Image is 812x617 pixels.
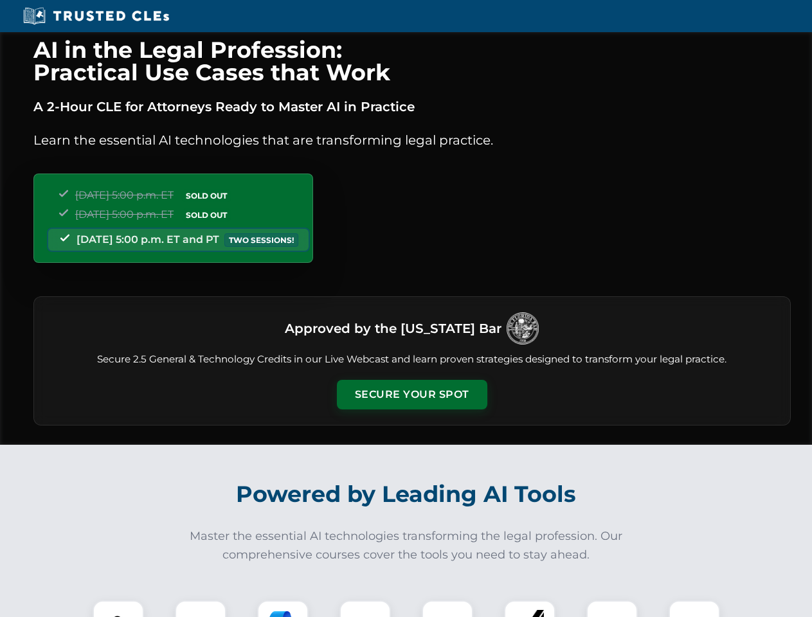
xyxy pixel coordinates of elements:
span: [DATE] 5:00 p.m. ET [75,189,174,201]
img: Trusted CLEs [19,6,173,26]
img: Logo [507,312,539,344]
span: SOLD OUT [181,189,231,202]
h3: Approved by the [US_STATE] Bar [285,317,501,340]
span: [DATE] 5:00 p.m. ET [75,208,174,220]
h1: AI in the Legal Profession: Practical Use Cases that Work [33,39,791,84]
button: Secure Your Spot [337,380,487,409]
span: SOLD OUT [181,208,231,222]
p: Secure 2.5 General & Technology Credits in our Live Webcast and learn proven strategies designed ... [50,352,775,367]
h2: Powered by Leading AI Tools [50,472,762,517]
p: Master the essential AI technologies transforming the legal profession. Our comprehensive courses... [181,527,631,564]
p: Learn the essential AI technologies that are transforming legal practice. [33,130,791,150]
p: A 2-Hour CLE for Attorneys Ready to Master AI in Practice [33,96,791,117]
